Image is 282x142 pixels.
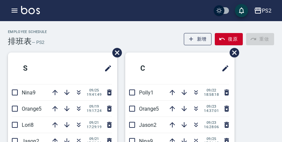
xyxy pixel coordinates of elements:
span: 19:41:49 [87,92,101,97]
span: 09/21 [87,121,101,125]
span: 14:37:01 [204,109,219,113]
button: 復原 [215,33,243,45]
div: PS2 [262,7,271,15]
span: 刪除班表 [225,43,240,62]
span: 刪除班表 [107,43,123,62]
span: 09/22 [204,88,219,92]
span: 16:28:06 [204,125,219,129]
span: 18:58:18 [204,92,219,97]
h3: 排班表 [8,37,32,46]
span: 09/23 [204,121,219,125]
h2: Employee Schedule [8,30,47,34]
span: 09/25 [204,137,219,141]
span: 修改班表的標題 [217,60,229,76]
span: 09/23 [204,104,219,109]
h6: — PS2 [32,39,44,46]
span: 修改班表的標題 [100,60,112,76]
h2: C [130,56,186,80]
span: 09/19 [87,104,101,109]
span: 19:17:24 [87,109,101,113]
span: 09/21 [87,137,101,141]
span: Polly1 [139,89,154,96]
span: 09/25 [87,88,101,92]
h2: S [13,56,69,80]
button: 新增 [184,33,212,45]
button: save [235,4,248,17]
img: Logo [21,6,40,14]
button: PS2 [251,4,274,18]
span: Jason2 [139,122,156,128]
span: Orange5 [139,106,159,112]
span: Lori8 [22,122,34,128]
span: 17:29:19 [87,125,101,129]
span: Orange5 [22,106,42,112]
span: Nina9 [22,89,36,96]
